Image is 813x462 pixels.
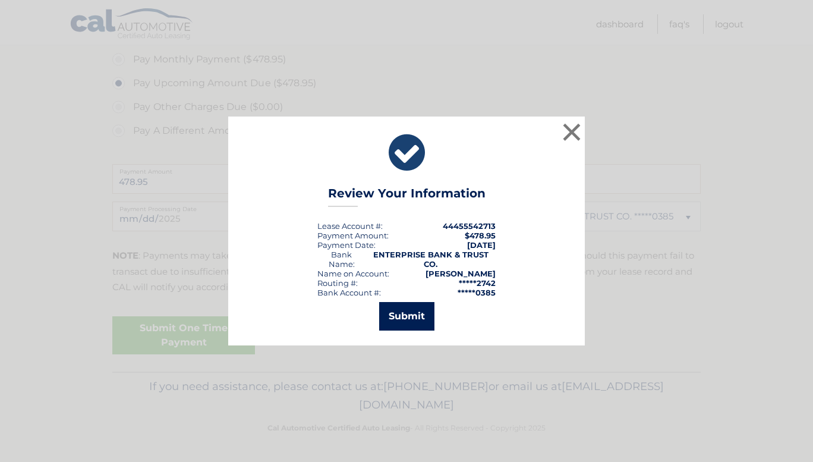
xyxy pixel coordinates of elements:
[317,240,376,250] div: :
[317,250,365,269] div: Bank Name:
[317,240,374,250] span: Payment Date
[426,269,496,278] strong: [PERSON_NAME]
[328,186,486,207] h3: Review Your Information
[317,269,389,278] div: Name on Account:
[443,221,496,231] strong: 44455542713
[379,302,434,331] button: Submit
[560,120,584,144] button: ×
[317,278,358,288] div: Routing #:
[373,250,489,269] strong: ENTERPRISE BANK & TRUST CO.
[317,231,389,240] div: Payment Amount:
[465,231,496,240] span: $478.95
[317,288,381,297] div: Bank Account #:
[467,240,496,250] span: [DATE]
[317,221,383,231] div: Lease Account #:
